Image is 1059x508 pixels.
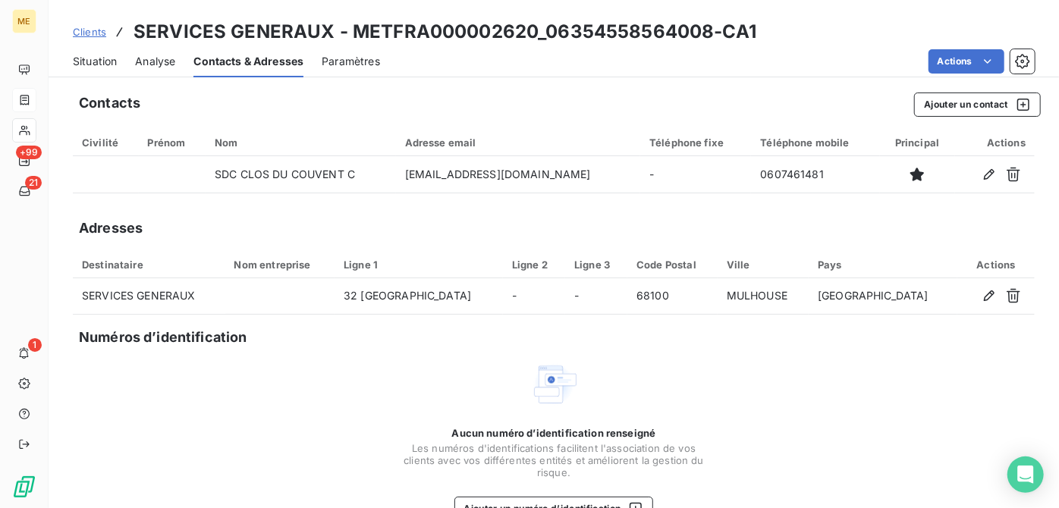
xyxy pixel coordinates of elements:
[73,26,106,38] span: Clients
[529,360,578,409] img: Empty state
[335,278,503,315] td: 32 [GEOGRAPHIC_DATA]
[135,54,175,69] span: Analyse
[79,327,247,348] h5: Numéros d’identification
[727,259,800,271] div: Ville
[134,18,756,45] h3: SERVICES GENERAUX - METFRA000002620_06354558564008-CA1
[760,136,870,149] div: Téléphone mobile
[966,259,1026,271] div: Actions
[649,136,742,149] div: Téléphone fixe
[574,259,618,271] div: Ligne 3
[322,54,380,69] span: Paramètres
[914,93,1041,117] button: Ajouter un contact
[889,136,946,149] div: Principal
[503,278,565,315] td: -
[636,259,709,271] div: Code Postal
[396,156,641,193] td: [EMAIL_ADDRESS][DOMAIN_NAME]
[193,54,303,69] span: Contacts & Adresses
[809,278,957,315] td: [GEOGRAPHIC_DATA]
[929,49,1004,74] button: Actions
[452,427,656,439] span: Aucun numéro d’identification renseigné
[73,24,106,39] a: Clients
[79,93,140,114] h5: Contacts
[964,136,1026,149] div: Actions
[818,259,948,271] div: Pays
[751,156,879,193] td: 0607461481
[79,218,143,239] h5: Adresses
[206,156,396,193] td: SDC CLOS DU COUVENT C
[344,259,494,271] div: Ligne 1
[25,176,42,190] span: 21
[82,136,130,149] div: Civilité
[12,475,36,499] img: Logo LeanPay
[82,259,216,271] div: Destinataire
[16,146,42,159] span: +99
[512,259,556,271] div: Ligne 2
[627,278,718,315] td: 68100
[1007,456,1044,493] div: Open Intercom Messenger
[405,136,632,149] div: Adresse email
[73,278,225,315] td: SERVICES GENERAUX
[402,442,705,478] span: Les numéros d'identifications facilitent l'association de vos clients avec vos différentes entité...
[640,156,751,193] td: -
[565,278,627,315] td: -
[73,54,117,69] span: Situation
[234,259,326,271] div: Nom entreprise
[28,338,42,352] span: 1
[148,136,197,149] div: Prénom
[718,278,809,315] td: MULHOUSE
[215,136,387,149] div: Nom
[12,9,36,33] div: ME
